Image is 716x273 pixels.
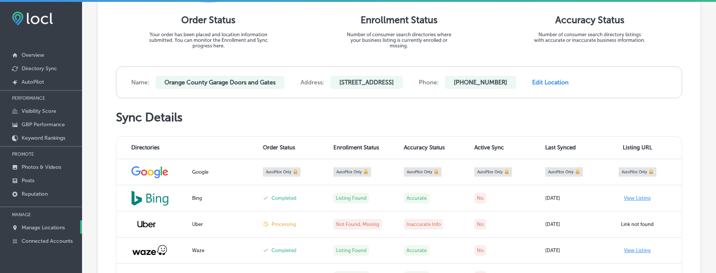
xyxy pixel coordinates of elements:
[470,137,540,159] th: Active Sync
[419,79,439,86] label: Phone:
[116,110,682,124] h1: Sync Details
[131,244,169,256] img: waze.png
[333,245,369,256] label: Listing Found
[22,108,56,114] p: Visibility Score
[22,65,57,72] p: Directory Sync
[22,238,73,244] p: Connected Accounts
[541,137,611,159] th: Last Synced
[22,52,44,58] p: Overview
[333,193,369,204] label: Listing Found
[258,137,329,159] th: Order Status
[22,79,44,85] p: AutoPilot
[474,193,486,204] label: No
[181,14,235,26] h1: Order Status
[301,79,324,86] label: Address:
[131,79,150,86] label: Name:
[541,185,611,211] td: [DATE]
[333,219,382,230] label: Not Found, Missing
[404,219,443,230] label: Inaccurate Info
[143,32,274,49] p: Your order has been placed and location information submitted. You can monitor the Enrollment and...
[22,121,65,128] p: GBP Performance
[131,190,169,206] img: bing_Jjgns0f.png
[532,79,569,86] a: Edit Location
[555,14,624,26] h1: Accuracy Status
[271,248,296,253] label: Completed
[361,14,437,26] h1: Enrollment Status
[534,32,646,43] p: Number of consumer search directory listings with accurate or inaccurate business information.
[192,221,254,227] div: Uber
[131,165,169,179] img: google.png
[22,135,65,141] p: Keyword Rankings
[445,76,516,89] p: [PHONE_NUMBER]
[12,12,53,25] img: fda3e92497d09a02dc62c9cd864e3231.png
[22,177,34,184] p: Posts
[404,193,429,204] label: Accurate
[541,211,611,238] td: [DATE]
[192,169,254,175] div: Google
[611,137,682,159] th: Listing URL
[621,221,654,227] label: Link not found
[156,76,285,89] p: Orange County Garage Doors and Gates
[624,248,651,253] a: View Listing
[22,164,61,170] p: Photos & Videos
[131,215,162,233] img: uber.png
[404,245,429,256] label: Accurate
[541,238,611,264] td: [DATE]
[329,137,399,159] th: Enrollment Status
[271,221,296,227] label: Processing
[399,137,470,159] th: Accuracy Status
[624,195,651,201] a: View Listing
[474,219,486,230] label: No
[271,195,296,201] label: Completed
[330,76,403,89] p: [STREET_ADDRESS]
[343,32,455,49] p: Number of consumer search directories where your business listing is currently enrolled or missing.
[116,137,188,159] th: Directories
[22,224,65,231] p: Manage Locations
[192,248,254,253] div: Waze
[474,245,486,256] label: No
[22,191,48,197] p: Reputation
[192,195,254,201] div: Bing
